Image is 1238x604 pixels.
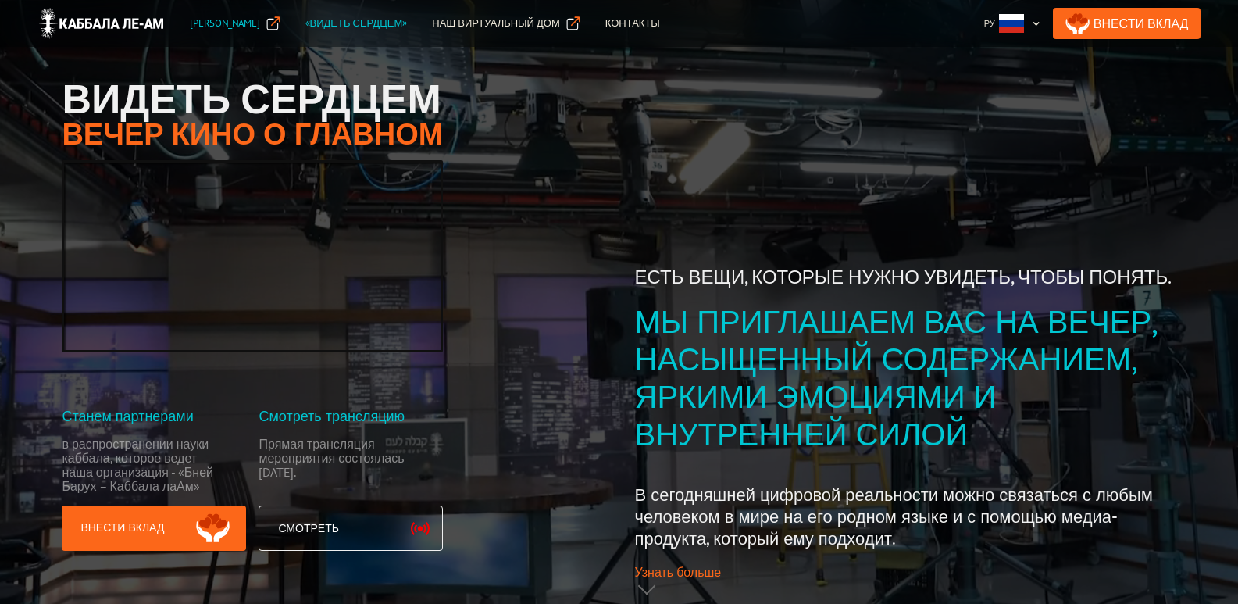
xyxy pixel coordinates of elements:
a: «Видеть сердцем» [293,8,420,39]
div: Мы приглашаем вас на вечер, насыщенный содержанием, яркими эмоциями и внутренней силой [635,302,1176,452]
div: Узнать больше [635,564,722,580]
div: Смотреть трансляцию [259,409,443,424]
h2: Вечер кино о главном [62,119,443,148]
div: Станем партнерами [62,409,246,424]
a: Внести вклад [62,506,246,551]
a: Контакты [593,8,673,39]
h1: Видеть сердцем [62,78,443,119]
div: «Видеть сердцем» [305,16,408,31]
p: В сегодняшней цифровой реальности можно связаться с любым человеком в мире на его родном языке и ... [635,484,1176,549]
iframe: YouTube video player [64,163,441,350]
div: Ру [984,16,995,31]
a: [PERSON_NAME] [177,8,293,39]
div: Контакты [605,16,660,31]
div: Есть вещи, которые нужно увидеть, чтобы понять. [635,265,1176,290]
a: Наш Виртуальный дом [419,8,592,39]
div: Наш Виртуальный дом [432,16,559,31]
div: Ру [978,8,1047,39]
div: Прямая трансляция мероприятия состоялась [DATE]. [259,437,420,493]
div: [PERSON_NAME] [190,16,260,31]
a: Внести Вклад [1053,8,1201,39]
div: в распространении науки каббала, которое ведет наша организация - «Бней Барух – Каббала лаАм» [62,437,223,493]
a: Смотреть [259,506,443,551]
